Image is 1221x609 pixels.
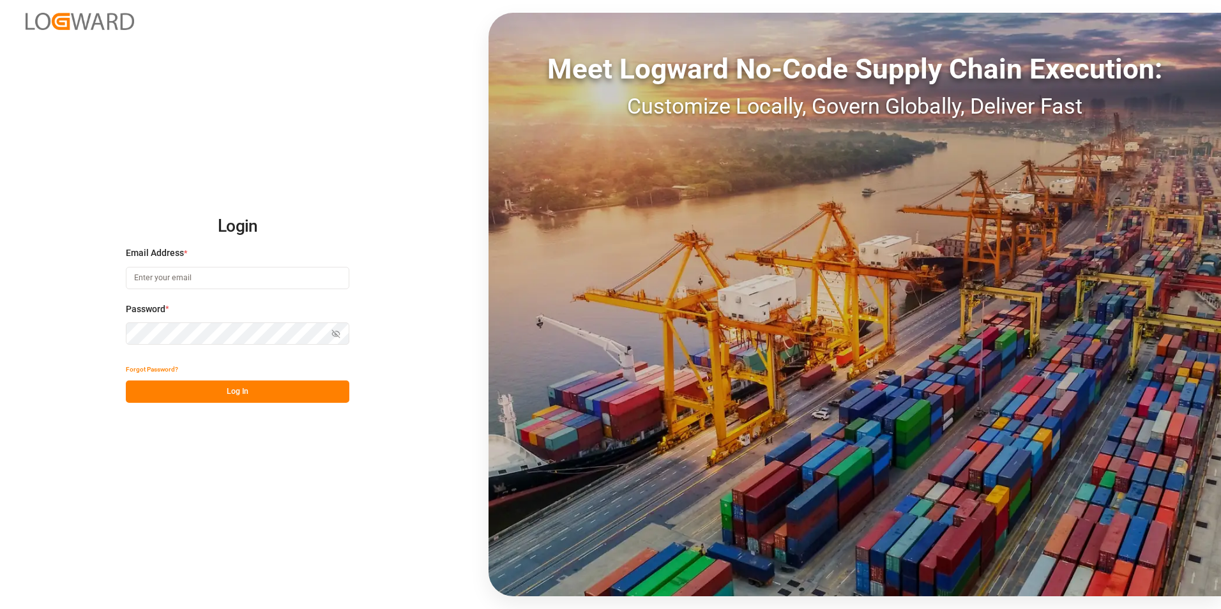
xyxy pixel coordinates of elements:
[126,206,349,247] h2: Login
[126,267,349,289] input: Enter your email
[489,48,1221,90] div: Meet Logward No-Code Supply Chain Execution:
[126,246,184,260] span: Email Address
[126,380,349,403] button: Log In
[26,13,134,30] img: Logward_new_orange.png
[126,303,165,316] span: Password
[126,358,178,380] button: Forgot Password?
[489,90,1221,123] div: Customize Locally, Govern Globally, Deliver Fast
